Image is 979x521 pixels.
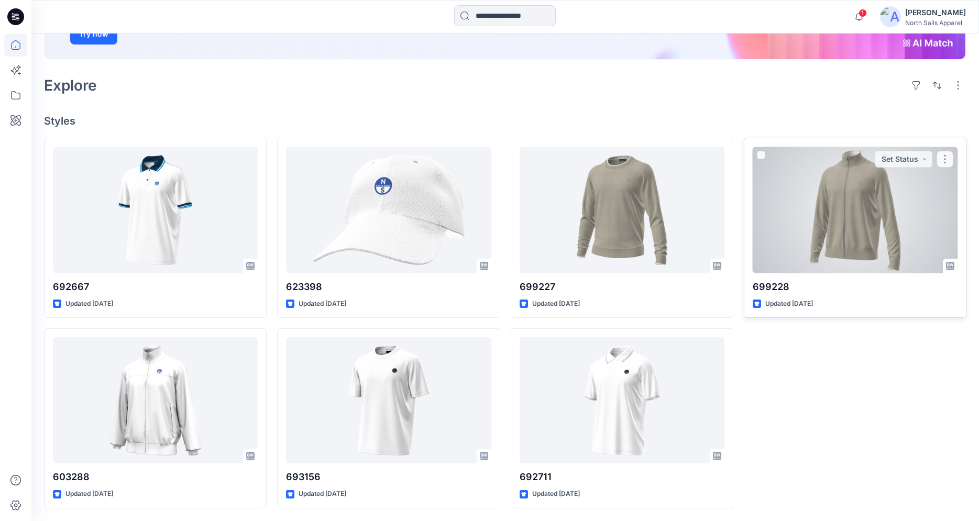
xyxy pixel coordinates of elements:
[520,147,724,273] a: 699227
[286,337,491,463] a: 693156
[520,470,724,484] p: 692711
[532,298,580,309] p: Updated [DATE]
[44,77,97,94] h2: Explore
[299,298,346,309] p: Updated [DATE]
[53,337,258,463] a: 603288
[44,115,966,127] h4: Styles
[299,489,346,500] p: Updated [DATE]
[753,147,958,273] a: 699228
[880,6,901,27] img: avatar
[286,470,491,484] p: 693156
[53,147,258,273] a: 692667
[53,280,258,294] p: 692667
[753,280,958,294] p: 699228
[286,280,491,294] p: 623398
[70,24,117,45] button: Try now
[53,470,258,484] p: 603288
[520,280,724,294] p: 699227
[65,489,113,500] p: Updated [DATE]
[765,298,813,309] p: Updated [DATE]
[859,9,867,17] span: 1
[905,19,966,27] div: North Sails Apparel
[520,337,724,463] a: 692711
[286,147,491,273] a: 623398
[905,6,966,19] div: [PERSON_NAME]
[65,298,113,309] p: Updated [DATE]
[532,489,580,500] p: Updated [DATE]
